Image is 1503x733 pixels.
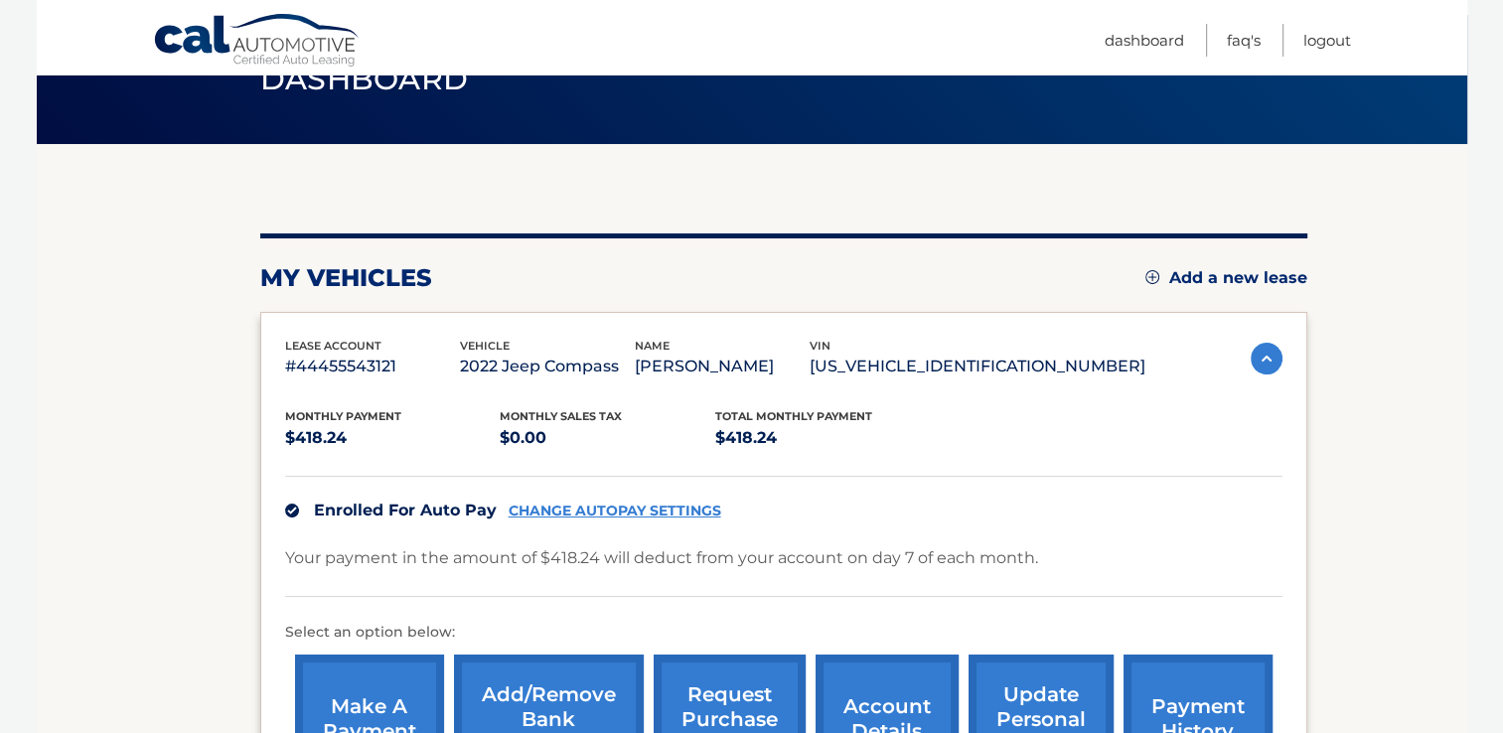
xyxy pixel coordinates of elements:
[1303,24,1351,57] a: Logout
[810,339,830,353] span: vin
[500,409,622,423] span: Monthly sales Tax
[509,503,721,519] a: CHANGE AUTOPAY SETTINGS
[285,504,299,517] img: check.svg
[715,424,931,452] p: $418.24
[285,621,1282,645] p: Select an option below:
[1145,270,1159,284] img: add.svg
[810,353,1145,380] p: [US_VEHICLE_IDENTIFICATION_NUMBER]
[285,353,460,380] p: #44455543121
[260,61,469,97] span: Dashboard
[285,544,1038,572] p: Your payment in the amount of $418.24 will deduct from your account on day 7 of each month.
[1145,268,1307,288] a: Add a new lease
[460,339,510,353] span: vehicle
[1105,24,1184,57] a: Dashboard
[635,353,810,380] p: [PERSON_NAME]
[1251,343,1282,374] img: accordion-active.svg
[285,424,501,452] p: $418.24
[715,409,872,423] span: Total Monthly Payment
[285,409,401,423] span: Monthly Payment
[314,501,497,519] span: Enrolled For Auto Pay
[285,339,381,353] span: lease account
[260,263,432,293] h2: my vehicles
[1227,24,1261,57] a: FAQ's
[635,339,670,353] span: name
[460,353,635,380] p: 2022 Jeep Compass
[153,13,362,71] a: Cal Automotive
[500,424,715,452] p: $0.00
